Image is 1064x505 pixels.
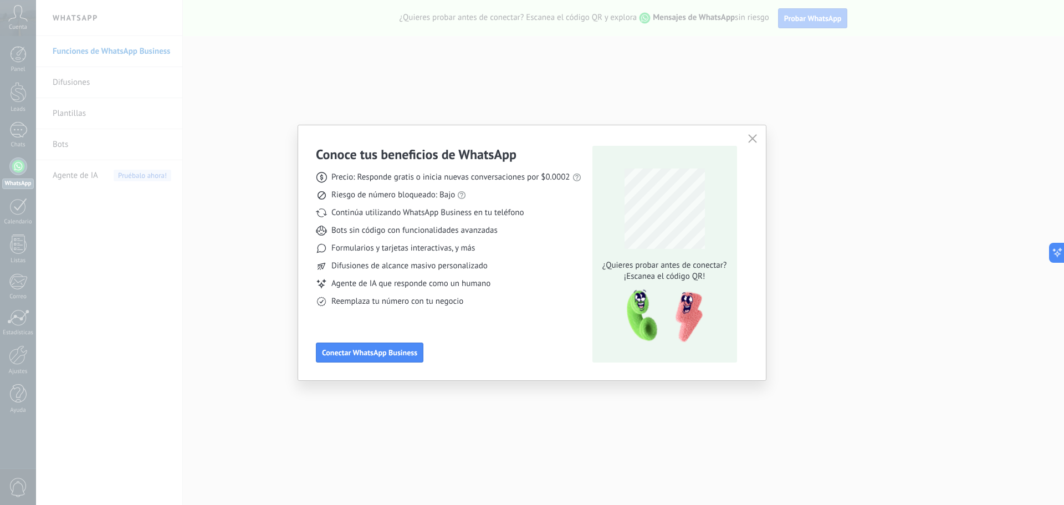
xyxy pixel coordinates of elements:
span: Continúa utilizando WhatsApp Business en tu teléfono [331,207,524,218]
span: Reemplaza tu número con tu negocio [331,296,463,307]
span: Agente de IA que responde como un humano [331,278,490,289]
span: ¿Quieres probar antes de conectar? [599,260,730,271]
span: Bots sin código con funcionalidades avanzadas [331,225,498,236]
span: Formularios y tarjetas interactivas, y más [331,243,475,254]
span: Riesgo de número bloqueado: Bajo [331,190,455,201]
button: Conectar WhatsApp Business [316,343,423,363]
h3: Conoce tus beneficios de WhatsApp [316,146,516,163]
span: Conectar WhatsApp Business [322,349,417,356]
span: ¡Escanea el código QR! [599,271,730,282]
span: Precio: Responde gratis o inicia nuevas conversaciones por $0.0002 [331,172,570,183]
img: qr-pic-1x.png [617,287,705,346]
span: Difusiones de alcance masivo personalizado [331,261,488,272]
